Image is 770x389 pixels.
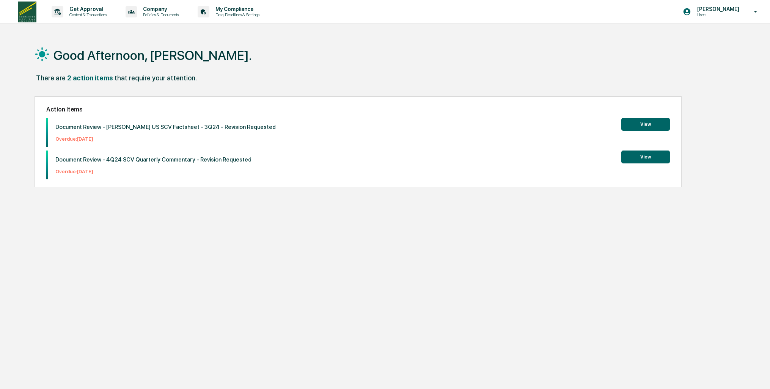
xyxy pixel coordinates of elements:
[621,120,670,127] a: View
[209,12,263,17] p: Data, Deadlines & Settings
[137,6,182,12] p: Company
[36,74,66,82] div: There are
[67,74,113,82] div: 2 action items
[621,151,670,163] button: View
[55,124,276,130] p: Document Review - [PERSON_NAME] US SCV Factsheet - 3Q24 - Revision Requested
[18,2,36,22] img: logo
[55,156,251,163] p: Document Review - 4Q24 SCV Quarterly Commentary - Revision Requested
[209,6,263,12] p: My Compliance
[137,12,182,17] p: Policies & Documents
[53,48,252,63] h1: Good Afternoon, [PERSON_NAME].
[691,6,743,12] p: [PERSON_NAME]
[621,153,670,160] a: View
[621,118,670,131] button: View
[115,74,197,82] div: that require your attention.
[55,169,251,174] p: Overdue: [DATE]
[63,12,110,17] p: Content & Transactions
[46,106,670,113] h2: Action Items
[55,136,276,142] p: Overdue: [DATE]
[691,12,743,17] p: Users
[63,6,110,12] p: Get Approval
